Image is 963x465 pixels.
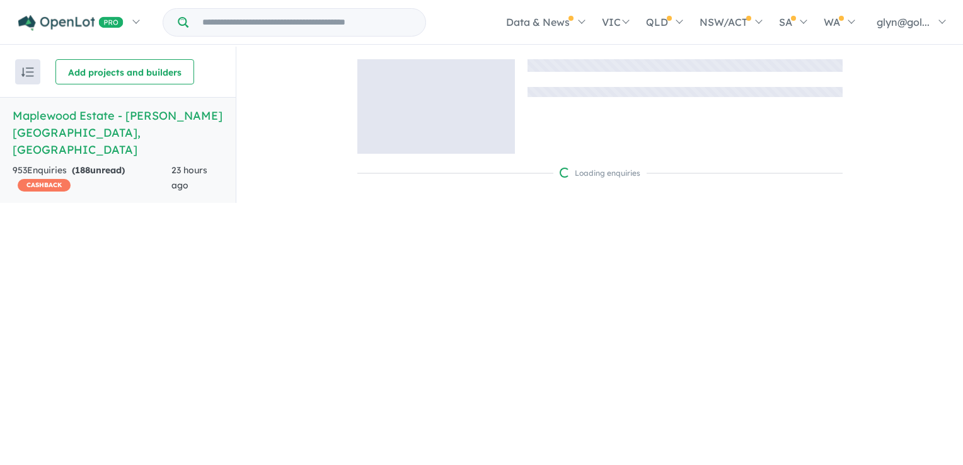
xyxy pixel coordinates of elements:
[171,164,207,191] span: 23 hours ago
[18,179,71,192] span: CASHBACK
[75,164,90,176] span: 188
[560,167,640,180] div: Loading enquiries
[191,9,423,36] input: Try estate name, suburb, builder or developer
[21,67,34,77] img: sort.svg
[55,59,194,84] button: Add projects and builders
[72,164,125,176] strong: ( unread)
[877,16,930,28] span: glyn@gol...
[13,107,223,158] h5: Maplewood Estate - [PERSON_NAME][GEOGRAPHIC_DATA] , [GEOGRAPHIC_DATA]
[13,163,171,193] div: 953 Enquir ies
[18,15,124,31] img: Openlot PRO Logo White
